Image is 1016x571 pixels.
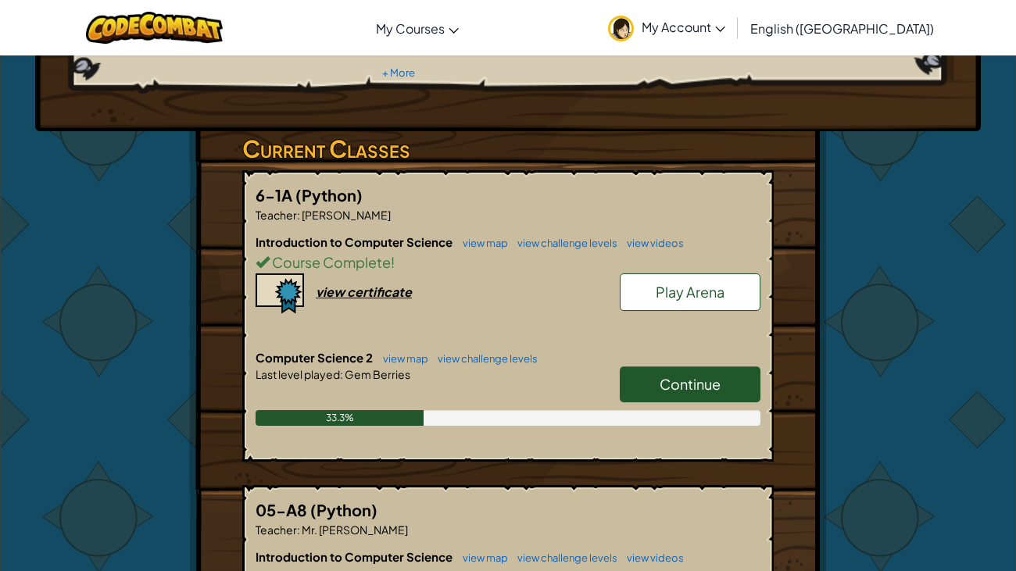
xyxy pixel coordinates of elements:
[310,500,377,519] span: (Python)
[242,131,774,166] h3: Current Classes
[455,237,508,249] a: view map
[256,208,297,222] span: Teacher
[297,208,300,222] span: :
[256,549,455,564] span: Introduction to Computer Science
[300,208,391,222] span: [PERSON_NAME]
[256,284,412,300] a: view certificate
[300,523,408,537] span: Mr. [PERSON_NAME]
[375,352,428,365] a: view map
[340,367,343,381] span: :
[382,66,415,79] a: + More
[430,352,538,365] a: view challenge levels
[742,7,942,49] a: English ([GEOGRAPHIC_DATA])
[608,16,634,41] img: avatar
[256,234,455,249] span: Introduction to Computer Science
[510,237,617,249] a: view challenge levels
[750,20,934,37] span: English ([GEOGRAPHIC_DATA])
[619,237,684,249] a: view videos
[256,367,340,381] span: Last level played
[256,500,310,519] span: 05-A8
[256,185,295,205] span: 6-1A
[343,367,410,381] span: Gem Berries
[295,185,363,205] span: (Python)
[619,551,684,564] a: view videos
[656,283,724,301] span: Play Arena
[391,253,395,271] span: !
[600,3,733,52] a: My Account
[256,273,304,314] img: certificate-icon.png
[297,523,300,537] span: :
[510,551,617,564] a: view challenge levels
[316,284,412,300] div: view certificate
[376,20,445,37] span: My Courses
[368,7,467,49] a: My Courses
[642,19,725,35] span: My Account
[256,523,297,537] span: Teacher
[256,410,424,426] div: 33.3%
[270,253,391,271] span: Course Complete
[455,551,508,564] a: view map
[86,12,223,44] img: CodeCombat logo
[256,350,375,365] span: Computer Science 2
[660,375,721,393] span: Continue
